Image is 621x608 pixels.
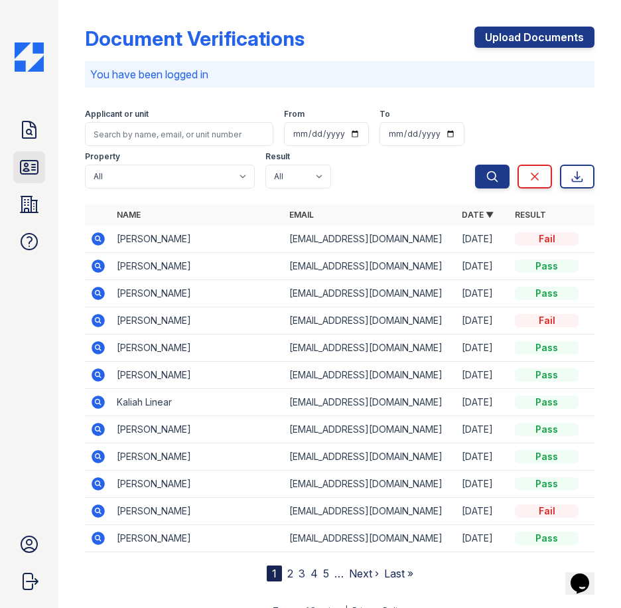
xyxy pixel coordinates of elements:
input: Search by name, email, or unit number [85,122,273,146]
div: Pass [515,532,579,545]
div: Pass [515,260,579,273]
td: [PERSON_NAME] [111,226,284,253]
div: Pass [515,450,579,463]
td: [EMAIL_ADDRESS][DOMAIN_NAME] [284,307,456,335]
td: [EMAIL_ADDRESS][DOMAIN_NAME] [284,335,456,362]
td: [PERSON_NAME] [111,280,284,307]
div: Pass [515,477,579,491]
td: [EMAIL_ADDRESS][DOMAIN_NAME] [284,443,456,471]
td: [DATE] [456,443,510,471]
td: [PERSON_NAME] [111,362,284,389]
a: Last » [384,567,413,580]
td: [PERSON_NAME] [111,307,284,335]
a: Upload Documents [474,27,594,48]
label: Result [265,151,290,162]
a: 4 [310,567,318,580]
td: [DATE] [456,416,510,443]
label: Applicant or unit [85,109,149,119]
td: [EMAIL_ADDRESS][DOMAIN_NAME] [284,416,456,443]
div: Pass [515,341,579,354]
td: [EMAIL_ADDRESS][DOMAIN_NAME] [284,226,456,253]
a: Name [117,210,141,220]
a: Date ▼ [462,210,494,220]
iframe: chat widget [565,555,608,595]
td: [EMAIL_ADDRESS][DOMAIN_NAME] [284,525,456,552]
div: Fail [515,504,579,518]
div: 1 [267,566,282,581]
div: Pass [515,368,579,382]
td: [DATE] [456,362,510,389]
span: … [334,566,344,581]
a: Email [289,210,314,220]
div: Fail [515,314,579,327]
a: 5 [323,567,329,580]
td: Kaliah Linear [111,389,284,416]
td: [DATE] [456,335,510,362]
td: [EMAIL_ADDRESS][DOMAIN_NAME] [284,471,456,498]
a: Result [515,210,546,220]
td: [DATE] [456,471,510,498]
td: [DATE] [456,498,510,525]
div: Pass [515,396,579,409]
td: [DATE] [456,389,510,416]
td: [DATE] [456,226,510,253]
label: To [379,109,390,119]
div: Document Verifications [85,27,305,50]
td: [DATE] [456,253,510,280]
a: Next › [349,567,379,580]
td: [PERSON_NAME] [111,471,284,498]
td: [PERSON_NAME] [111,253,284,280]
a: 3 [299,567,305,580]
td: [PERSON_NAME] [111,335,284,362]
img: CE_Icon_Blue-c292c112584629df590d857e76928e9f676e5b41ef8f769ba2f05ee15b207248.png [15,42,44,72]
td: [DATE] [456,525,510,552]
td: [EMAIL_ADDRESS][DOMAIN_NAME] [284,253,456,280]
td: [PERSON_NAME] [111,416,284,443]
div: Pass [515,287,579,300]
td: [EMAIL_ADDRESS][DOMAIN_NAME] [284,389,456,416]
div: Fail [515,232,579,246]
td: [DATE] [456,307,510,335]
label: From [284,109,305,119]
td: [EMAIL_ADDRESS][DOMAIN_NAME] [284,362,456,389]
td: [PERSON_NAME] [111,443,284,471]
label: Property [85,151,120,162]
td: [PERSON_NAME] [111,498,284,525]
td: [PERSON_NAME] [111,525,284,552]
p: You have been logged in [90,66,589,82]
td: [DATE] [456,280,510,307]
a: 2 [287,567,293,580]
td: [EMAIL_ADDRESS][DOMAIN_NAME] [284,280,456,307]
td: [EMAIL_ADDRESS][DOMAIN_NAME] [284,498,456,525]
div: Pass [515,423,579,436]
